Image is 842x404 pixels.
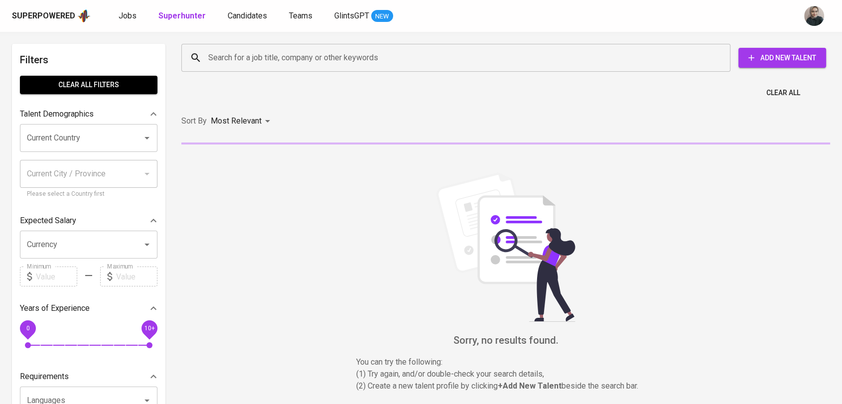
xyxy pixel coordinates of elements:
img: rani.kulsum@glints.com [804,6,824,26]
img: app logo [77,8,91,23]
p: Talent Demographics [20,108,94,120]
b: Superhunter [158,11,206,20]
b: + Add New Talent [498,381,561,391]
p: Sort By [181,115,207,127]
a: Jobs [119,10,139,22]
input: Value [36,267,77,286]
a: GlintsGPT NEW [334,10,393,22]
p: Years of Experience [20,302,90,314]
span: Clear All [766,87,800,99]
span: Add New Talent [746,52,818,64]
span: Clear All filters [28,79,149,91]
p: Expected Salary [20,215,76,227]
div: Years of Experience [20,298,157,318]
span: GlintsGPT [334,11,369,20]
span: 0 [26,325,29,332]
div: Talent Demographics [20,104,157,124]
a: Superpoweredapp logo [12,8,91,23]
div: Superpowered [12,10,75,22]
div: Expected Salary [20,211,157,231]
p: (1) Try again, and/or double-check your search details, [356,368,655,380]
p: (2) Create a new talent profile by clicking beside the search bar. [356,380,655,392]
button: Add New Talent [738,48,826,68]
span: Teams [289,11,312,20]
a: Superhunter [158,10,208,22]
div: Requirements [20,367,157,387]
span: Candidates [228,11,267,20]
button: Clear All filters [20,76,157,94]
a: Candidates [228,10,269,22]
p: Please select a Country first [27,189,150,199]
input: Value [116,267,157,286]
a: Teams [289,10,314,22]
p: You can try the following : [356,356,655,368]
h6: Sorry, no results found. [181,332,830,348]
button: Open [140,238,154,252]
img: file_searching.svg [431,172,580,322]
div: Most Relevant [211,112,274,131]
button: Open [140,131,154,145]
span: Jobs [119,11,137,20]
span: NEW [371,11,393,21]
p: Requirements [20,371,69,383]
p: Most Relevant [211,115,262,127]
h6: Filters [20,52,157,68]
button: Clear All [762,84,804,102]
span: 10+ [144,325,154,332]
